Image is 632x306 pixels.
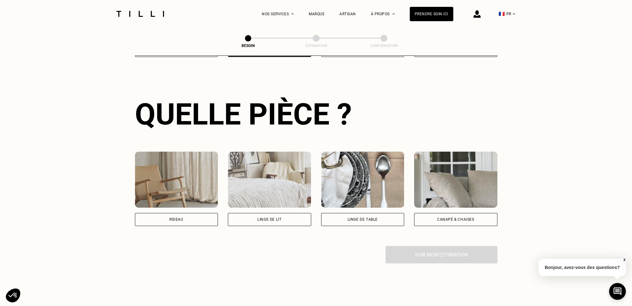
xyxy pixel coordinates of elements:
[538,259,626,276] p: Bonjour, avez-vous des questions?
[437,218,474,221] div: Canapé & chaises
[513,13,515,15] img: menu déroulant
[321,152,404,208] img: Tilli retouche votre Linge de table
[473,10,481,18] img: icône connexion
[217,44,279,48] div: Besoin
[114,11,166,17] img: Logo du service de couturière Tilli
[228,152,311,208] img: Tilli retouche votre Linge de lit
[414,152,497,208] img: Tilli retouche votre Canapé & chaises
[621,257,627,263] button: X
[291,13,294,15] img: Menu déroulant
[339,12,356,16] a: Artisan
[257,218,281,221] div: Linge de lit
[135,152,218,208] img: Tilli retouche votre Rideau
[285,44,347,48] div: Estimation
[348,218,378,221] div: Linge de table
[135,97,497,132] div: Quelle pièce ?
[410,7,453,21] a: Prendre soin ici
[499,11,505,17] span: 🇫🇷
[392,13,395,15] img: Menu déroulant à propos
[169,218,183,221] div: Rideau
[353,44,415,48] div: Confirmation
[309,12,325,16] a: Marque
